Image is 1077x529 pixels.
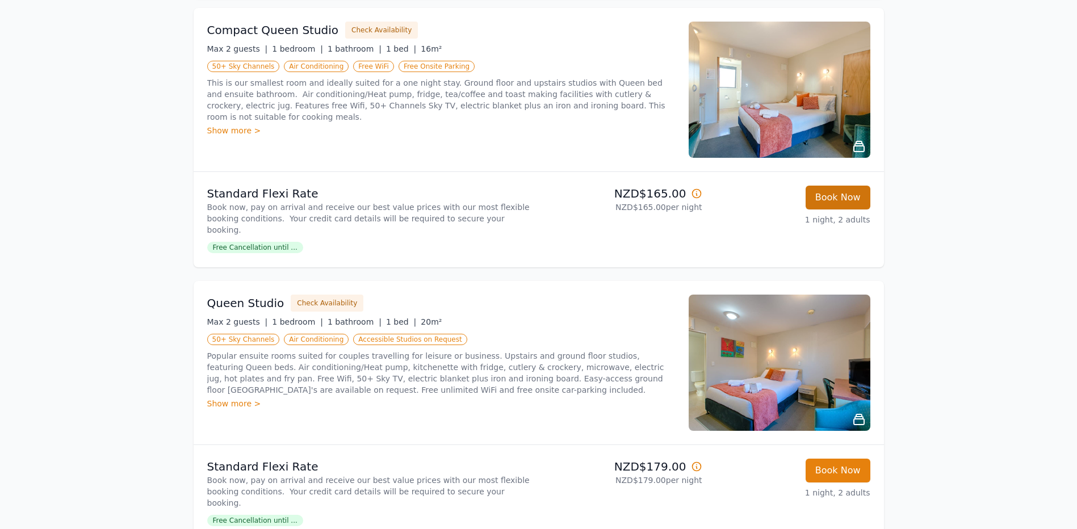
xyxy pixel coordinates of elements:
[328,317,382,326] span: 1 bathroom |
[207,77,675,123] p: This is our smallest room and ideally suited for a one night stay. Ground floor and upstairs stud...
[353,334,467,345] span: Accessible Studios on Request
[806,459,870,482] button: Book Now
[291,295,363,312] button: Check Availability
[806,186,870,209] button: Book Now
[386,44,416,53] span: 1 bed |
[386,317,416,326] span: 1 bed |
[207,398,675,409] div: Show more >
[421,317,442,326] span: 20m²
[207,350,675,396] p: Popular ensuite rooms suited for couples travelling for leisure or business. Upstairs and ground ...
[207,125,675,136] div: Show more >
[421,44,442,53] span: 16m²
[284,334,349,345] span: Air Conditioning
[345,22,418,39] button: Check Availability
[284,61,349,72] span: Air Conditioning
[272,44,323,53] span: 1 bedroom |
[207,515,303,526] span: Free Cancellation until ...
[272,317,323,326] span: 1 bedroom |
[543,475,702,486] p: NZD$179.00 per night
[207,186,534,201] p: Standard Flexi Rate
[711,487,870,498] p: 1 night, 2 adults
[207,242,303,253] span: Free Cancellation until ...
[353,61,394,72] span: Free WiFi
[207,459,534,475] p: Standard Flexi Rate
[207,295,284,311] h3: Queen Studio
[207,201,534,236] p: Book now, pay on arrival and receive our best value prices with our most flexible booking conditi...
[207,475,534,509] p: Book now, pay on arrival and receive our best value prices with our most flexible booking conditi...
[711,214,870,225] p: 1 night, 2 adults
[328,44,382,53] span: 1 bathroom |
[207,44,268,53] span: Max 2 guests |
[207,22,339,38] h3: Compact Queen Studio
[399,61,475,72] span: Free Onsite Parking
[207,61,280,72] span: 50+ Sky Channels
[543,186,702,201] p: NZD$165.00
[207,334,280,345] span: 50+ Sky Channels
[543,459,702,475] p: NZD$179.00
[207,317,268,326] span: Max 2 guests |
[543,201,702,213] p: NZD$165.00 per night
